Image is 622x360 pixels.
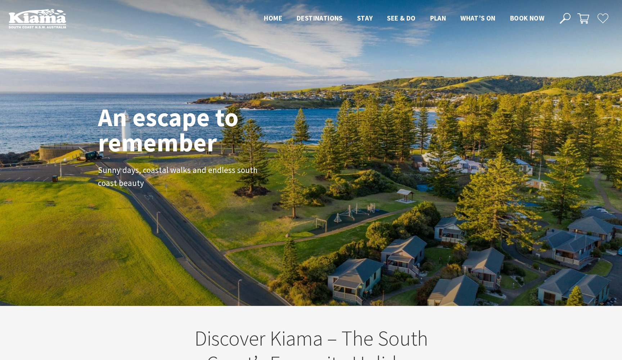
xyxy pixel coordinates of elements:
[430,14,446,22] span: Plan
[264,14,282,22] span: Home
[510,14,544,22] span: Book now
[357,14,373,22] span: Stay
[98,105,296,155] h1: An escape to remember
[460,14,496,22] span: What’s On
[98,164,260,190] p: Sunny days, coastal walks and endless south coast beauty
[257,13,551,25] nav: Main Menu
[297,14,343,22] span: Destinations
[387,14,415,22] span: See & Do
[9,9,66,28] img: Kiama Logo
